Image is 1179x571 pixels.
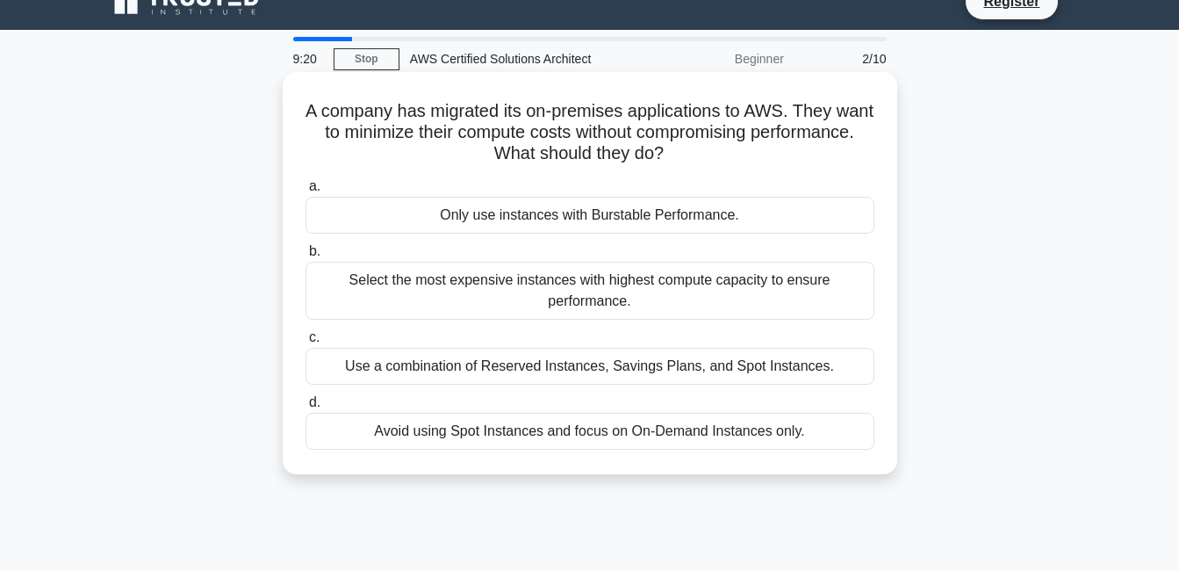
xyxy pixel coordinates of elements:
[309,178,320,193] span: a.
[794,41,897,76] div: 2/10
[334,48,399,70] a: Stop
[304,100,876,165] h5: A company has migrated its on-premises applications to AWS. They want to minimize their compute c...
[306,413,874,450] div: Avoid using Spot Instances and focus on On-Demand Instances only.
[309,394,320,409] span: d.
[309,243,320,258] span: b.
[641,41,794,76] div: Beginner
[306,262,874,320] div: Select the most expensive instances with highest compute capacity to ensure performance.
[306,197,874,234] div: Only use instances with Burstable Performance.
[283,41,334,76] div: 9:20
[309,329,320,344] span: c.
[399,41,641,76] div: AWS Certified Solutions Architect
[306,348,874,385] div: Use a combination of Reserved Instances, Savings Plans, and Spot Instances.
